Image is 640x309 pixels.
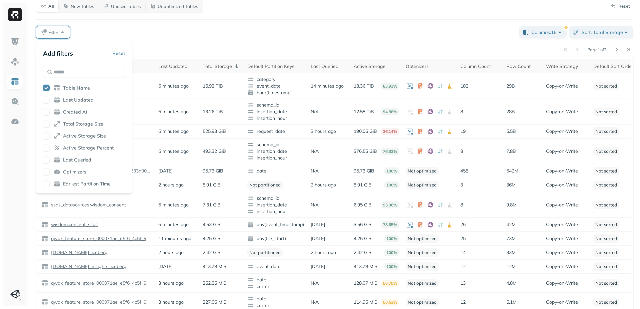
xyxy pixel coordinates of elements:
[506,249,516,256] p: 33M
[42,235,48,242] img: table
[10,290,20,299] img: Unity
[50,235,152,242] p: qwak_feature_store_000071ae_e5f6_4c5f_97ab_2b533d00d294.offline_feature_store_wisdom_analytics_on...
[48,235,152,242] a: qwak_feature_store_000071ae_e5f6_4c5f_97ab_2b533d00d294.offline_feature_store_wisdom_analytics_on...
[546,128,578,135] p: Copy-on-Write
[48,29,58,36] span: Filter
[203,221,221,228] p: 4.53 GiB
[506,128,516,135] p: 5.5B
[311,109,319,115] p: N/A
[546,182,578,188] p: Copy-on-Write
[203,168,223,174] p: 95.73 GiB
[406,298,439,306] p: Not optimized
[406,167,439,175] p: Not optimized
[506,280,517,286] p: 4.8M
[50,221,98,228] p: wisdom.consent_ssds
[460,83,500,89] p: 182
[36,26,70,38] button: Filter
[42,263,48,270] img: table
[546,263,578,270] p: Copy-on-Write
[203,148,226,154] p: 493.32 GiB
[63,85,90,91] span: Table Name
[460,280,500,286] p: 13
[531,29,563,36] span: Columns: 16
[406,262,439,271] p: Not optimized
[460,249,500,256] p: 14
[203,299,227,305] p: 227.06 MiB
[247,115,304,122] span: insertion_hour
[247,263,304,270] span: event_date
[593,167,619,175] p: Not sorted
[63,181,111,187] span: Earliest Partition Time
[63,145,114,151] span: Active Storage Percent
[593,298,619,306] p: Not sorted
[593,82,619,90] p: Not sorted
[354,148,377,154] p: 376.55 GiB
[247,83,304,89] span: event_date
[546,62,587,70] div: Write Strategy
[381,83,399,90] p: 83.93%
[247,128,304,135] span: request_date
[354,182,372,188] p: 8.91 GiB
[381,148,399,155] p: 76.33%
[247,154,304,161] span: insertion_hour
[48,202,126,208] a: ssds_datasources.wisdom_consent
[158,221,189,228] p: 6 minutes ago
[460,128,500,135] p: 19
[311,128,336,135] p: 3 hours ago
[506,235,516,242] p: 73M
[546,202,578,208] p: Copy-on-Write
[43,50,73,57] p: Add filters
[48,249,108,256] a: [DOMAIN_NAME]_iceberg
[354,299,378,305] p: 114.96 MiB
[158,168,173,174] p: [DATE]
[384,249,399,256] p: 100%
[582,29,630,36] span: Sort: Total Storage
[247,108,304,115] span: insertion_date
[247,76,304,83] span: category
[546,249,578,256] p: Copy-on-Write
[42,280,48,286] img: table
[247,248,283,257] p: Not partitioned
[158,280,184,286] p: 3 hours ago
[381,280,399,287] p: 50.75%
[247,168,304,174] span: date
[158,3,198,10] p: Unoptimized Tables
[311,299,319,305] p: N/A
[311,182,336,188] p: 2 hours ago
[247,221,304,228] span: day(event_timestamp)
[506,202,517,208] p: 9.8M
[460,182,500,188] p: 3
[11,57,19,66] img: Assets
[593,147,619,155] p: Not sorted
[506,168,518,174] p: 642M
[63,157,91,163] span: Last Queried
[111,3,141,10] p: Unused Tables
[50,299,152,305] p: qwak_feature_store_000071ae_e5f6_4c5f_97ab_2b533d00d294.offline_feature_store_arpumizer_game_user...
[354,62,399,70] div: Active Storage
[460,299,500,305] p: 12
[247,201,304,208] span: insertion_date
[381,108,399,115] p: 94.88%
[311,62,347,70] div: Last Queried
[460,202,500,208] p: 8
[50,280,152,286] p: qwak_feature_store_000071ae_e5f6_4c5f_97ab_2b533d00d294.offline_feature_store_arpumizer_user_leve...
[460,62,500,70] div: Column Count
[354,263,378,270] p: 413.79 MiB
[381,201,399,208] p: 95.06%
[460,168,500,174] p: 458
[158,182,184,188] p: 2 hours ago
[506,263,516,270] p: 12M
[519,26,567,38] button: Columns:16
[158,148,189,154] p: 6 minutes ago
[247,283,304,290] span: current
[63,97,94,103] span: Last Updated
[354,249,372,256] p: 2.42 GiB
[618,3,630,10] p: Reset
[354,280,378,286] p: 128.07 MiB
[506,148,516,154] p: 7.8B
[158,299,184,305] p: 3 hours ago
[593,108,619,116] p: Not sorted
[354,221,372,228] p: 3.56 GiB
[247,62,304,70] div: Default Partition Keys
[406,234,439,243] p: Not optimized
